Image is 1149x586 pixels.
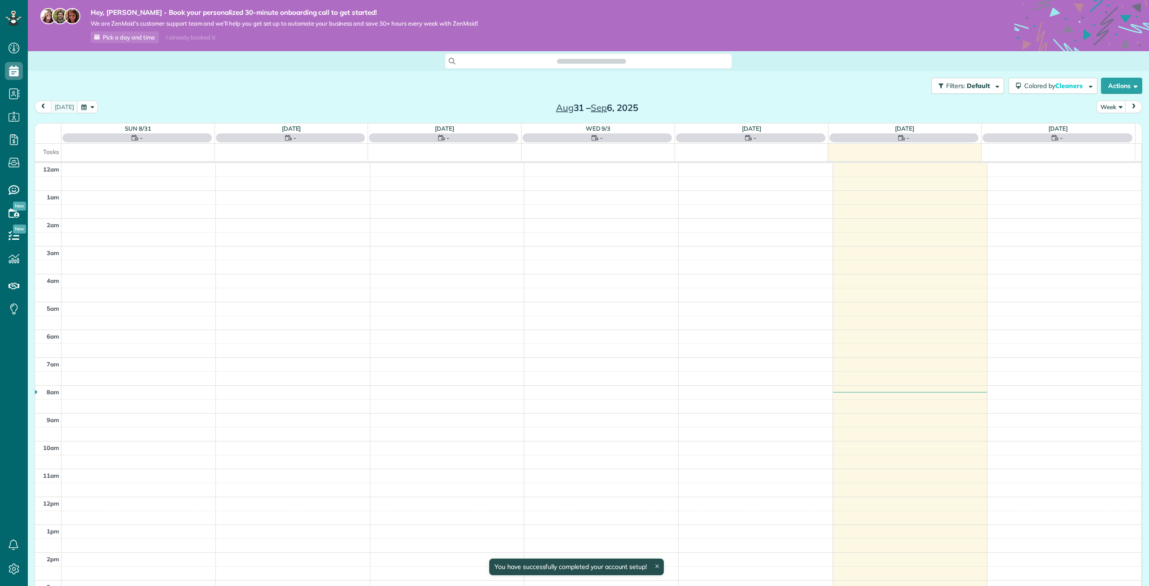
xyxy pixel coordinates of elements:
span: Sep [591,102,607,113]
div: I already booked it [161,32,220,43]
span: 6am [47,333,59,340]
span: Search ZenMaid… [566,57,617,66]
span: 1pm [47,528,59,535]
h2: 31 – 6, 2025 [541,103,653,113]
span: Cleaners [1055,82,1084,90]
span: Aug [556,102,574,113]
span: Filters: [946,82,965,90]
a: [DATE] [282,125,301,132]
button: [DATE] [51,101,78,113]
span: 1am [47,194,59,201]
span: 12am [43,166,59,173]
a: [DATE] [895,125,914,132]
span: - [907,133,909,142]
span: - [1060,133,1063,142]
button: Week [1096,101,1126,113]
span: - [294,133,296,142]
a: [DATE] [1048,125,1068,132]
span: We are ZenMaid’s customer support team and we’ll help you get set up to automate your business an... [91,20,478,27]
a: Wed 9/3 [586,125,611,132]
span: 9am [47,416,59,423]
button: prev [35,101,52,113]
span: New [13,225,26,234]
span: Colored by [1024,82,1086,90]
span: 11am [43,472,59,479]
span: Pick a day and time [103,34,155,41]
span: 2am [47,221,59,229]
a: [DATE] [435,125,454,132]
a: [DATE] [742,125,761,132]
button: next [1125,101,1142,113]
a: Pick a day and time [91,31,159,43]
img: michelle-19f622bdf1676172e81f8f8fba1fb50e276960ebfe0243fe18214015130c80e4.jpg [64,8,80,24]
span: 5am [47,305,59,312]
span: - [754,133,756,142]
span: Default [967,82,991,90]
span: - [140,133,143,142]
span: - [600,133,603,142]
span: Tasks [43,148,59,155]
strong: Hey, [PERSON_NAME] - Book your personalized 30-minute onboarding call to get started! [91,8,478,17]
span: 10am [43,444,59,451]
span: 3am [47,249,59,256]
button: Actions [1101,78,1142,94]
span: 2pm [47,555,59,563]
img: jorge-587dff0eeaa6aab1f244e6dc62b8924c3b6ad411094392a53c71c6c4a576187d.jpg [52,8,68,24]
a: Sun 8/31 [125,125,151,132]
a: Filters: Default [927,78,1004,94]
span: 4am [47,277,59,284]
div: You have successfully completed your account setup! [489,559,664,575]
span: - [447,133,449,142]
span: 7am [47,361,59,368]
button: Colored byCleaners [1009,78,1097,94]
img: maria-72a9807cf96188c08ef61303f053569d2e2a8a1cde33d635c8a3ac13582a053d.jpg [40,8,57,24]
span: 12pm [43,500,59,507]
button: Filters: Default [931,78,1004,94]
span: 8am [47,388,59,396]
span: New [13,202,26,211]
